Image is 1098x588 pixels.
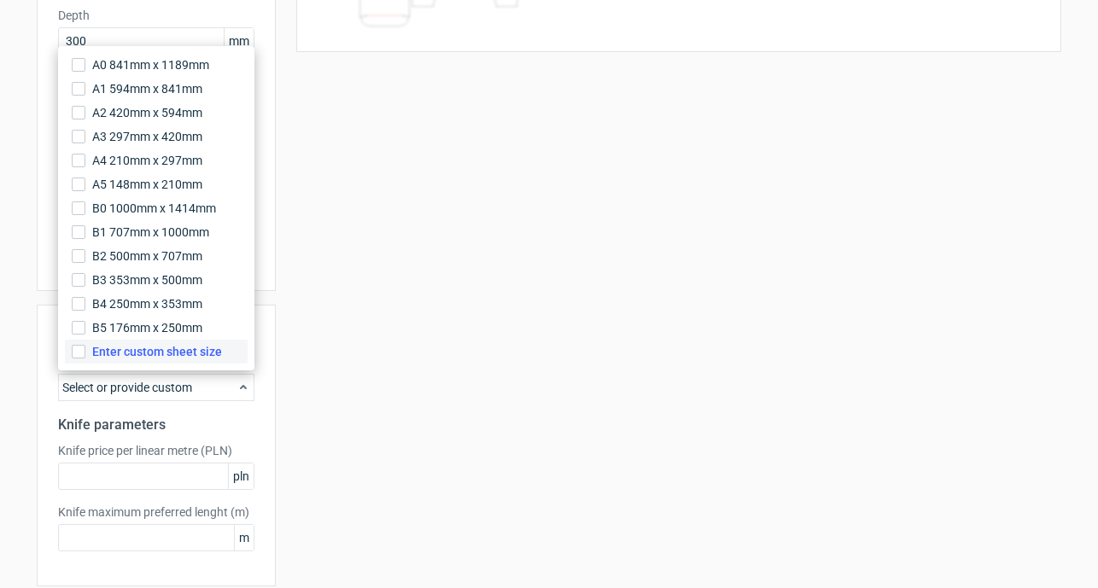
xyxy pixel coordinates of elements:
span: Enter custom sheet size [92,343,222,360]
label: Knife maximum preferred lenght (m) [58,504,254,521]
span: B3 353mm x 500mm [92,271,202,288]
span: B2 500mm x 707mm [92,247,202,265]
span: B5 176mm x 250mm [92,319,202,336]
span: mm [224,28,254,54]
span: A2 420mm x 594mm [92,104,202,121]
label: Knife price per linear metre (PLN) [58,442,254,459]
span: A4 210mm x 297mm [92,152,202,169]
span: A0 841mm x 1189mm [92,56,209,73]
div: Select or provide custom [58,374,254,401]
span: B1 707mm x 1000mm [92,224,209,241]
h2: Knife parameters [58,415,254,435]
label: Depth [58,7,254,24]
span: m [234,525,254,550]
span: A3 297mm x 420mm [92,128,202,145]
span: pln [228,463,254,489]
span: B4 250mm x 353mm [92,295,202,312]
span: A5 148mm x 210mm [92,176,202,193]
span: A1 594mm x 841mm [92,80,202,97]
span: B0 1000mm x 1414mm [92,200,216,217]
